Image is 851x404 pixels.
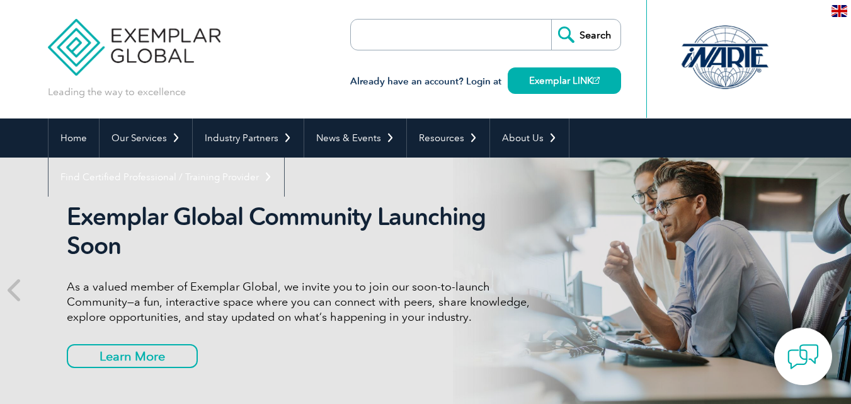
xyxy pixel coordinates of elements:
[67,344,198,368] a: Learn More
[48,85,186,99] p: Leading the way to excellence
[593,77,600,84] img: open_square.png
[49,118,99,158] a: Home
[490,118,569,158] a: About Us
[100,118,192,158] a: Our Services
[49,158,284,197] a: Find Certified Professional / Training Provider
[67,202,539,260] h2: Exemplar Global Community Launching Soon
[350,74,621,89] h3: Already have an account? Login at
[407,118,489,158] a: Resources
[67,279,539,325] p: As a valued member of Exemplar Global, we invite you to join our soon-to-launch Community—a fun, ...
[193,118,304,158] a: Industry Partners
[787,341,819,372] img: contact-chat.png
[831,5,847,17] img: en
[304,118,406,158] a: News & Events
[551,20,620,50] input: Search
[508,67,621,94] a: Exemplar LINK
